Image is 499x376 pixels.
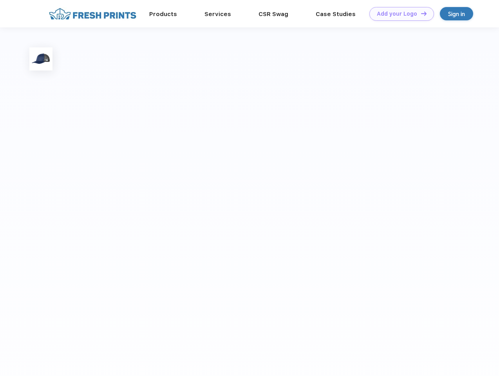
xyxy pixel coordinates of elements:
a: Products [149,11,177,18]
a: Sign in [440,7,473,20]
img: DT [421,11,427,16]
div: Sign in [448,9,465,18]
img: fo%20logo%202.webp [47,7,139,21]
div: Add your Logo [377,11,417,17]
img: func=resize&h=100 [29,47,52,70]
